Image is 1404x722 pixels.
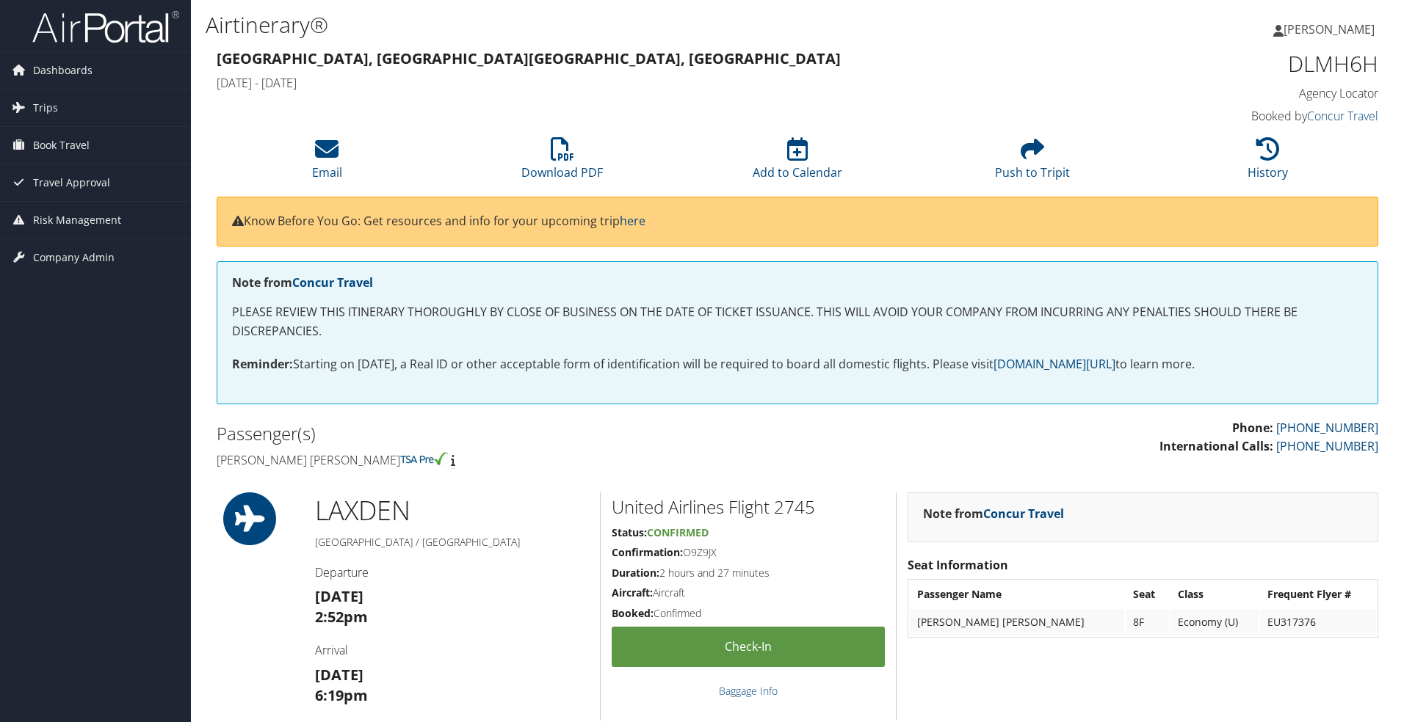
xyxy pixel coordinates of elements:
[315,564,589,580] h4: Departure
[315,642,589,658] h4: Arrival
[232,212,1363,231] p: Know Before You Go: Get resources and info for your upcoming trip
[647,525,709,539] span: Confirmed
[612,586,885,600] h5: Aircraft
[1104,85,1378,101] h4: Agency Locator
[217,48,841,68] strong: [GEOGRAPHIC_DATA], [GEOGRAPHIC_DATA] [GEOGRAPHIC_DATA], [GEOGRAPHIC_DATA]
[620,213,645,229] a: here
[217,421,786,446] h2: Passenger(s)
[612,586,653,599] strong: Aircraft:
[33,52,93,89] span: Dashboards
[315,685,368,705] strong: 6:19pm
[1126,581,1169,608] th: Seat
[612,495,885,519] h2: United Airlines Flight 2745
[217,452,786,468] h4: [PERSON_NAME] [PERSON_NAME]
[1276,438,1378,454] a: [PHONE_NUMBER]
[994,356,1115,372] a: [DOMAIN_NAME][URL]
[1104,108,1378,124] h4: Booked by
[1104,48,1378,79] h1: DLMH6H
[1248,145,1288,180] a: History
[315,607,368,627] strong: 2:52pm
[33,202,121,238] span: Risk Management
[923,506,1064,522] strong: Note from
[315,535,589,550] h5: [GEOGRAPHIC_DATA] / [GEOGRAPHIC_DATA]
[33,90,58,126] span: Trips
[217,75,1082,91] h4: [DATE] - [DATE]
[910,609,1124,635] td: [PERSON_NAME] [PERSON_NAME]
[1273,7,1389,51] a: [PERSON_NAME]
[983,506,1064,522] a: Concur Travel
[521,145,603,180] a: Download PDF
[612,545,885,560] h5: O9Z9JX
[1126,609,1169,635] td: 8F
[753,145,842,180] a: Add to Calendar
[910,581,1124,608] th: Passenger Name
[995,145,1070,180] a: Push to Tripit
[400,452,448,465] img: tsa-precheck.png
[1170,581,1259,608] th: Class
[232,356,293,372] strong: Reminder:
[33,164,110,201] span: Travel Approval
[232,274,373,291] strong: Note from
[719,684,778,698] a: Baggage Info
[1276,420,1378,436] a: [PHONE_NUMBER]
[32,10,179,44] img: airportal-logo.png
[1260,581,1376,608] th: Frequent Flyer #
[1159,438,1273,454] strong: International Calls:
[1307,108,1378,124] a: Concur Travel
[33,239,115,276] span: Company Admin
[612,566,885,580] h5: 2 hours and 27 minutes
[232,355,1363,374] p: Starting on [DATE], a Real ID or other acceptable form of identification will be required to boar...
[612,606,885,621] h5: Confirmed
[315,492,589,529] h1: LAX DEN
[612,545,683,559] strong: Confirmation:
[1232,420,1273,436] strong: Phone:
[232,303,1363,340] p: PLEASE REVIEW THIS ITINERARY THOROUGHLY BY CLOSE OF BUSINESS ON THE DATE OF TICKET ISSUANCE. THIS...
[312,145,342,180] a: Email
[315,586,363,606] strong: [DATE]
[1170,609,1259,635] td: Economy (U)
[206,10,995,40] h1: Airtinerary®
[315,665,363,685] strong: [DATE]
[33,127,90,164] span: Book Travel
[1260,609,1376,635] td: EU317376
[1284,21,1375,37] span: [PERSON_NAME]
[612,525,647,539] strong: Status:
[292,274,373,291] a: Concur Travel
[908,557,1008,573] strong: Seat Information
[612,627,885,667] a: Check-in
[612,606,654,620] strong: Booked:
[612,566,659,580] strong: Duration:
